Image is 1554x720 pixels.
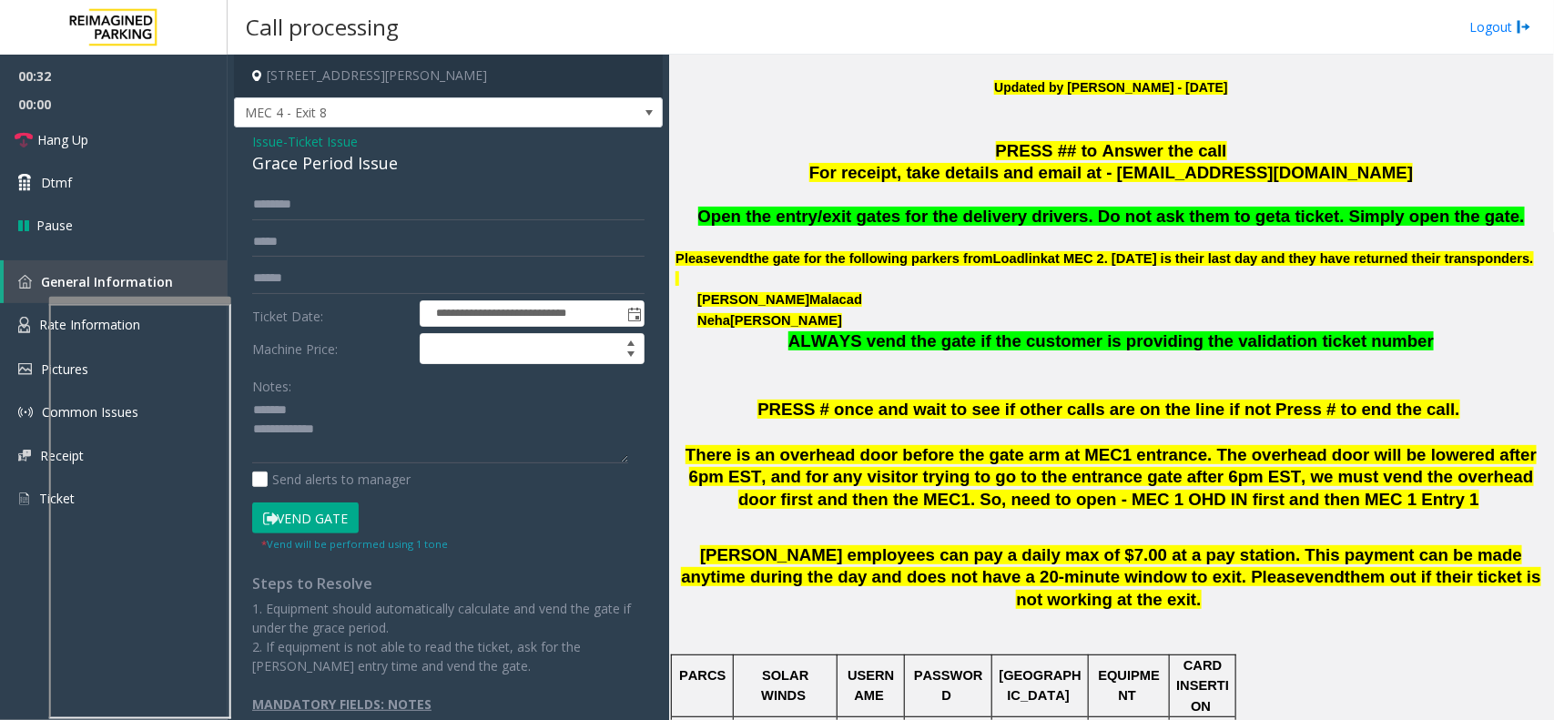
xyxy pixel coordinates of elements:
[252,470,411,489] label: Send alerts to manager
[234,55,663,97] h4: [STREET_ADDRESS][PERSON_NAME]
[1281,207,1524,226] span: a ticket. Simply open the gate.
[730,313,842,329] span: [PERSON_NAME]
[40,447,84,464] span: Receipt
[18,317,30,333] img: 'icon'
[698,207,1282,226] span: Open the entry/exit gates for the delivery drivers. Do not ask them to get
[848,668,894,703] span: USERNAME
[994,80,1227,95] b: Updated by [PERSON_NAME] - [DATE]
[1517,17,1531,36] img: logout
[996,141,1227,160] span: PRESS ## to Answer the call
[41,273,173,290] span: General Information
[679,668,726,683] span: PARCS
[42,403,138,421] span: Common Issues
[809,163,1413,182] span: For receipt, take details and email at - [EMAIL_ADDRESS][DOMAIN_NAME]
[757,400,1459,419] span: PRESS # once and wait to see if other calls are on the line if not Press # to end the call.
[718,251,749,267] span: vend
[749,251,993,266] span: the gate for the following parkers from
[252,695,432,713] u: MANDATORY FIELDS: NOTES
[237,5,408,49] h3: Call processing
[788,331,1434,350] span: ALWAYS vend the gate if the customer is providing the validation ticket number
[252,502,359,533] button: Vend Gate
[36,216,73,235] span: Pause
[618,349,644,363] span: Decrease value
[18,275,32,289] img: 'icon'
[1305,567,1346,587] span: vend
[252,151,645,176] div: Grace Period Issue
[697,313,730,328] span: Neha
[252,575,645,593] h4: Steps to Resolve
[914,668,983,703] span: PASSWORD
[252,599,645,675] p: 1. Equipment should automatically calculate and vend the gate if under the grace period. 2. If eq...
[252,132,283,151] span: Issue
[283,133,358,150] span: -
[675,251,717,266] span: Please
[1048,251,1533,266] span: at MEC 2. [DATE] is their last day and they have returned their transponders.
[993,251,1048,267] span: Loadlink
[41,173,72,192] span: Dtmf
[248,333,415,364] label: Machine Price:
[39,316,140,333] span: Rate Information
[37,130,88,149] span: Hang Up
[288,132,358,151] span: Ticket Issue
[41,360,88,378] span: Pictures
[252,370,291,396] label: Notes:
[1176,658,1229,714] span: CARD INSERTION
[681,545,1522,587] span: [PERSON_NAME] employees can pay a daily max of $7.00 at a pay station. This payment can be made a...
[18,491,30,507] img: 'icon'
[261,537,448,551] small: Vend will be performed using 1 tone
[248,300,415,328] label: Ticket Date:
[1099,668,1161,703] span: EQUIPMENT
[624,301,644,327] span: Toggle popup
[761,668,812,703] span: SOLAR WINDS
[235,98,576,127] span: MEC 4 - Exit 8
[18,405,33,420] img: 'icon'
[18,363,32,375] img: 'icon'
[39,490,75,507] span: Ticket
[1469,17,1531,36] a: Logout
[809,292,862,308] span: Malacad
[4,260,228,303] a: General Information
[697,292,809,307] span: [PERSON_NAME]
[1196,590,1201,609] span: .
[686,445,1537,510] span: There is an overhead door before the gate arm at MEC1 entrance. The overhead door will be lowered...
[1000,668,1082,703] span: [GEOGRAPHIC_DATA]
[18,450,31,461] img: 'icon'
[618,334,644,349] span: Increase value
